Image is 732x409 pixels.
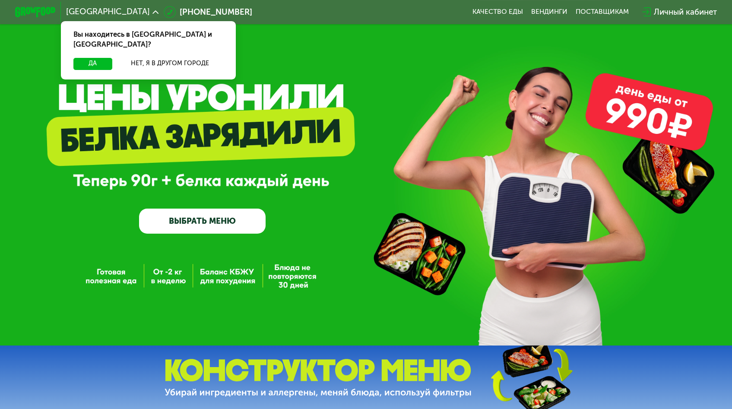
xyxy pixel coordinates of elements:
a: [PHONE_NUMBER] [164,6,253,18]
span: [GEOGRAPHIC_DATA] [66,8,150,16]
button: Да [73,58,113,70]
button: Нет, я в другом городе [117,58,224,70]
div: Вы находитесь в [GEOGRAPHIC_DATA] и [GEOGRAPHIC_DATA]? [61,21,236,58]
a: Вендинги [531,8,567,16]
a: Качество еды [472,8,523,16]
div: Личный кабинет [654,6,717,18]
div: поставщикам [576,8,629,16]
a: ВЫБРАТЬ МЕНЮ [139,209,266,234]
